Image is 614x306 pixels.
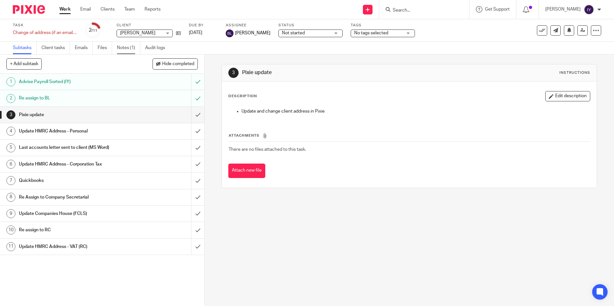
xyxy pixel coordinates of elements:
[80,6,91,13] a: Email
[229,134,259,137] span: Attachments
[13,23,77,28] label: Task
[6,110,15,119] div: 3
[6,176,15,185] div: 7
[545,91,590,101] button: Edit description
[19,159,129,169] h1: Update HMRC Address - Corporation Tax
[228,164,265,178] button: Attach new file
[228,94,257,99] p: Description
[584,4,594,15] img: svg%3E
[392,8,450,13] input: Search
[120,31,155,35] span: [PERSON_NAME]
[545,6,581,13] p: [PERSON_NAME]
[189,30,202,35] span: [DATE]
[189,23,218,28] label: Due by
[117,42,140,54] a: Notes (1)
[6,209,15,218] div: 9
[282,31,305,35] span: Not started
[59,6,71,13] a: Work
[98,42,112,54] a: Files
[19,77,129,87] h1: Advise Payroll Sorted (IY)
[6,58,42,69] button: + Add subtask
[559,70,590,75] div: Instructions
[41,42,70,54] a: Client tasks
[19,242,129,251] h1: Update HMRC Address - VAT (RC)
[235,30,270,36] span: [PERSON_NAME]
[19,209,129,218] h1: Update Companies House (FCLS)
[19,143,129,152] h1: Last accounts letter sent to client (MS Word)
[6,225,15,234] div: 10
[226,23,270,28] label: Assignee
[153,58,198,69] button: Hide completed
[229,147,306,152] span: There are no files attached to this task.
[124,6,135,13] a: Team
[19,93,129,103] h1: Re assign to BL
[228,68,239,78] div: 3
[6,94,15,103] div: 2
[19,126,129,136] h1: Update HMRC Address - Personal
[6,127,15,136] div: 4
[226,30,233,37] img: svg%3E
[13,30,77,36] div: Change of address (if an email address only need Pixie and Quickbooks)
[13,42,37,54] a: Subtasks
[6,143,15,152] div: 5
[92,29,97,32] small: /11
[19,176,129,185] h1: Quickbooks
[351,23,415,28] label: Tags
[6,242,15,251] div: 11
[354,31,388,35] span: No tags selected
[101,6,115,13] a: Clients
[13,5,45,14] img: Pixie
[242,69,423,76] h1: Pixie update
[6,193,15,202] div: 8
[485,7,510,12] span: Get Support
[145,6,161,13] a: Reports
[19,225,129,235] h1: Re assign to RC
[162,62,194,67] span: Hide completed
[278,23,343,28] label: Status
[117,23,181,28] label: Client
[6,77,15,86] div: 1
[89,27,97,34] div: 2
[75,42,93,54] a: Emails
[19,192,129,202] h1: Re Assign to Company Secretarial
[19,110,129,120] h1: Pixie update
[6,160,15,169] div: 6
[145,42,170,54] a: Audit logs
[241,108,590,115] p: Update and change client address in Pixie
